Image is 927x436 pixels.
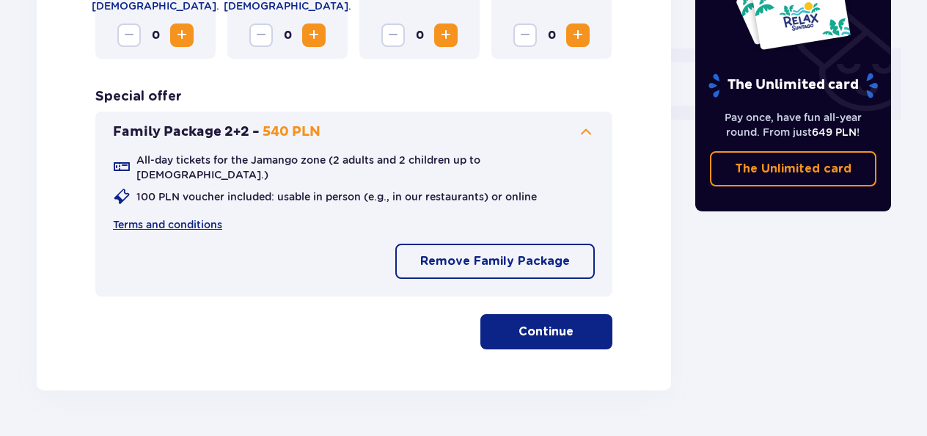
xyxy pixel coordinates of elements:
p: Remove Family Package [420,253,570,269]
button: Family Package 2+2 -540 PLN [113,123,595,141]
button: Decrease [513,23,537,47]
span: 0 [276,23,299,47]
span: 0 [408,23,431,47]
button: Increase [434,23,458,47]
button: Continue [480,314,612,349]
p: Family Package 2+2 - [113,123,260,141]
button: Increase [170,23,194,47]
button: Increase [302,23,326,47]
p: Special offer [95,88,182,106]
p: All-day tickets for the Jamango zone (2 adults and 2 children up to [DEMOGRAPHIC_DATA].) [136,153,595,182]
button: Decrease [381,23,405,47]
p: The Unlimited card [707,73,879,98]
p: Continue [519,324,574,340]
span: 0 [540,23,563,47]
a: Terms and conditions [113,217,222,232]
button: Decrease [249,23,273,47]
span: 649 PLN [812,126,857,138]
p: 540 PLN [263,123,320,141]
p: Pay once, have fun all-year round. From just ! [710,110,877,139]
button: Remove Family Package [395,244,595,279]
span: 0 [144,23,167,47]
p: The Unlimited card [735,161,851,177]
p: 100 PLN voucher included: usable in person (e.g., in our restaurants) or online [136,189,537,204]
button: Increase [566,23,590,47]
a: The Unlimited card [710,151,877,186]
button: Decrease [117,23,141,47]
